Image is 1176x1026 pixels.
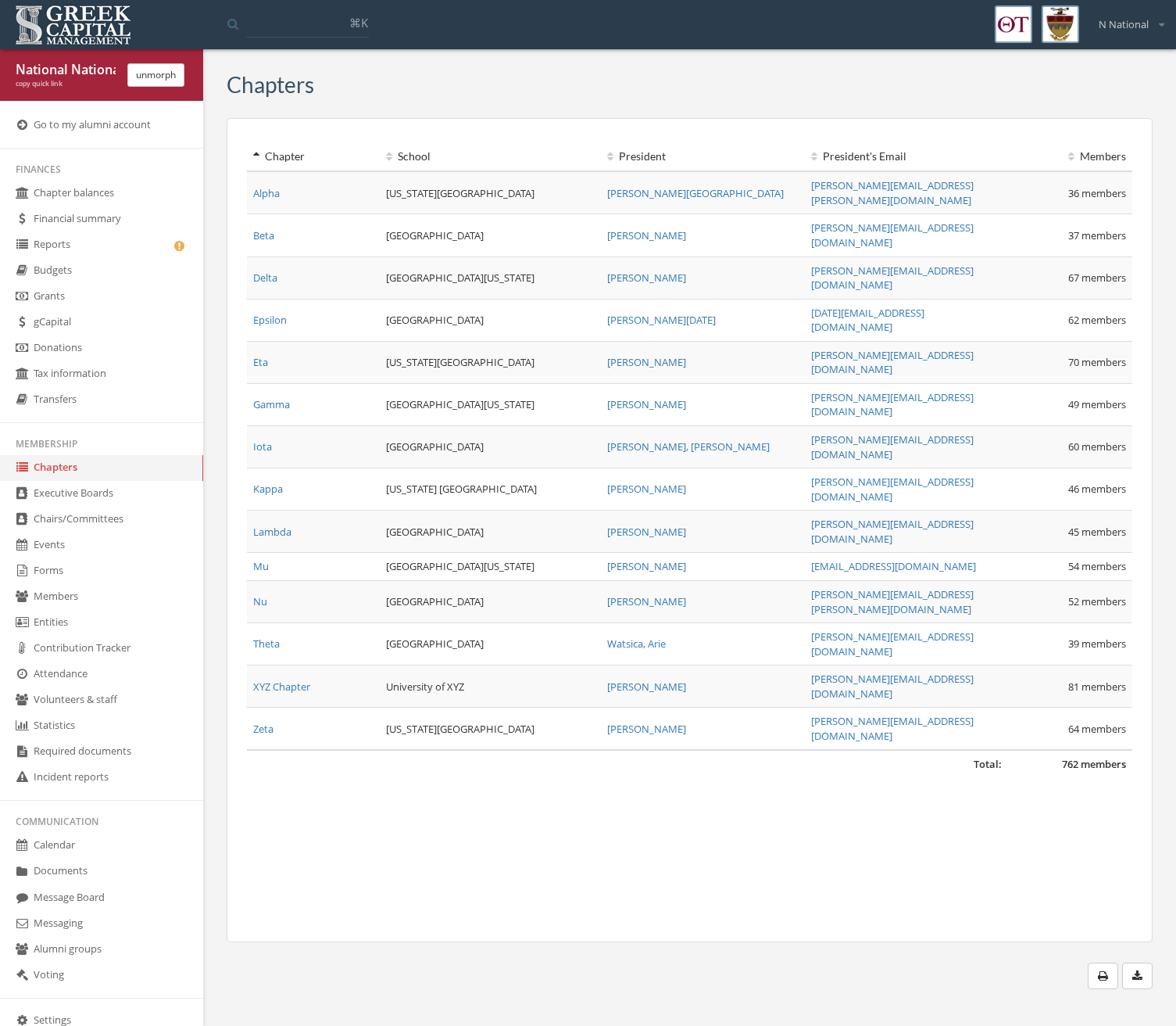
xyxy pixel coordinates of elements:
[380,511,601,553] td: [GEOGRAPHIC_DATA]
[607,680,686,694] a: [PERSON_NAME]
[811,714,974,743] a: [PERSON_NAME][EMAIL_ADDRESS][DOMAIN_NAME]
[227,73,314,97] h3: Chapters
[1068,355,1126,369] span: 70 members
[253,680,310,694] a: XYZ Chapter
[380,383,601,425] td: [GEOGRAPHIC_DATA][US_STATE]
[811,390,974,419] a: [PERSON_NAME][EMAIL_ADDRESS][DOMAIN_NAME]
[607,482,686,496] a: [PERSON_NAME]
[380,553,601,581] td: [GEOGRAPHIC_DATA][US_STATE]
[386,149,595,164] div: School
[811,348,974,377] a: [PERSON_NAME][EMAIL_ADDRESS][DOMAIN_NAME]
[1099,17,1149,32] span: N National
[16,79,116,89] div: copy quick link
[607,397,686,411] a: [PERSON_NAME]
[380,341,601,383] td: [US_STATE][GEOGRAPHIC_DATA]
[380,426,601,468] td: [GEOGRAPHIC_DATA]
[247,750,1008,778] td: Total:
[253,355,268,369] a: Eta
[607,594,686,608] a: [PERSON_NAME]
[607,559,686,573] a: [PERSON_NAME]
[349,15,368,30] span: ⌘K
[607,228,686,242] a: [PERSON_NAME]
[253,149,374,164] div: Chapter
[811,306,924,335] a: [DATE][EMAIL_ADDRESS][DOMAIN_NAME]
[811,630,974,658] a: [PERSON_NAME][EMAIL_ADDRESS][DOMAIN_NAME]
[811,517,974,546] a: [PERSON_NAME][EMAIL_ADDRESS][DOMAIN_NAME]
[1068,722,1126,736] span: 64 members
[253,313,287,327] a: Epsilon
[811,432,974,461] a: [PERSON_NAME][EMAIL_ADDRESS][DOMAIN_NAME]
[253,637,280,651] a: Theta
[380,580,601,622] td: [GEOGRAPHIC_DATA]
[607,439,770,454] a: [PERSON_NAME], [PERSON_NAME]
[253,559,269,573] a: Mu
[811,559,976,573] a: [EMAIL_ADDRESS][DOMAIN_NAME]
[811,475,974,504] a: [PERSON_NAME][EMAIL_ADDRESS][DOMAIN_NAME]
[380,665,601,708] td: University of XYZ
[1068,228,1126,242] span: 37 members
[380,256,601,299] td: [GEOGRAPHIC_DATA][US_STATE]
[1068,525,1126,539] span: 45 members
[1068,482,1126,496] span: 46 members
[253,722,273,736] a: Zeta
[607,186,784,200] a: [PERSON_NAME][GEOGRAPHIC_DATA]
[1068,637,1126,651] span: 39 members
[380,468,601,511] td: [US_STATE] [GEOGRAPHIC_DATA]
[253,397,290,411] a: Gamma
[811,178,974,207] a: [PERSON_NAME][EMAIL_ADDRESS][PERSON_NAME][DOMAIN_NAME]
[253,186,280,200] a: Alpha
[253,594,267,608] a: Nu
[1068,397,1126,411] span: 49 members
[253,228,274,242] a: Beta
[811,149,1003,164] div: President 's Email
[380,171,601,214] td: [US_STATE][GEOGRAPHIC_DATA]
[607,722,686,736] a: [PERSON_NAME]
[607,355,686,369] a: [PERSON_NAME]
[253,525,291,539] a: Lambda
[253,482,283,496] a: Kappa
[1068,594,1126,608] span: 52 members
[811,264,974,292] a: [PERSON_NAME][EMAIL_ADDRESS][DOMAIN_NAME]
[607,271,686,285] a: [PERSON_NAME]
[127,63,184,87] button: unmorph
[1068,271,1126,285] span: 67 members
[607,313,716,327] a: [PERSON_NAME][DATE]
[1068,186,1126,200] span: 36 members
[1068,680,1126,694] span: 81 members
[1088,5,1164,32] div: N National
[380,214,601,256] td: [GEOGRAPHIC_DATA]
[253,439,272,454] a: Iota
[380,623,601,665] td: [GEOGRAPHIC_DATA]
[253,271,277,285] a: Delta
[811,672,974,701] a: [PERSON_NAME][EMAIL_ADDRESS][DOMAIN_NAME]
[811,221,974,249] a: [PERSON_NAME][EMAIL_ADDRESS][DOMAIN_NAME]
[1068,313,1126,327] span: 62 members
[1068,439,1126,454] span: 60 members
[380,708,601,751] td: [US_STATE][GEOGRAPHIC_DATA]
[607,637,666,651] a: Watsica, Arie
[811,587,974,616] a: [PERSON_NAME][EMAIL_ADDRESS][PERSON_NAME][DOMAIN_NAME]
[1062,757,1126,771] span: 762 members
[607,525,686,539] a: [PERSON_NAME]
[380,299,601,341] td: [GEOGRAPHIC_DATA]
[16,61,116,79] div: National National
[607,149,799,164] div: President
[1068,559,1126,573] span: 54 members
[1014,149,1126,164] div: Members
